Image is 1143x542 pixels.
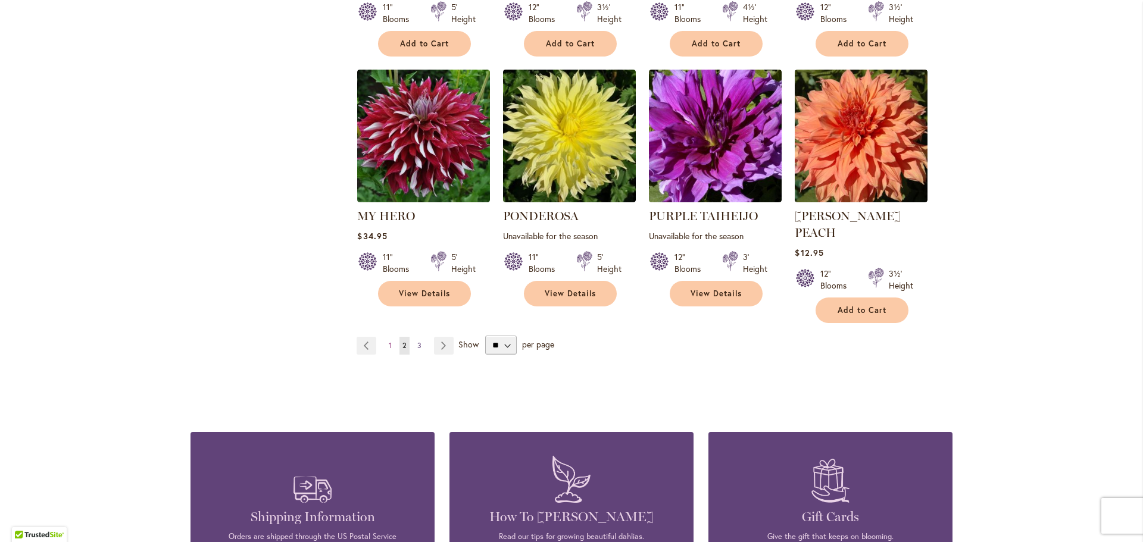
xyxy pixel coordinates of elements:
[208,531,417,542] p: Orders are shipped through the US Postal Service
[816,297,908,323] button: Add to Cart
[743,1,767,25] div: 4½' Height
[743,251,767,275] div: 3' Height
[357,209,415,223] a: MY HERO
[458,339,479,350] span: Show
[820,268,854,292] div: 12" Blooms
[546,39,595,49] span: Add to Cart
[670,31,763,57] button: Add to Cart
[417,341,421,350] span: 3
[795,247,823,258] span: $12.95
[503,230,636,242] p: Unavailable for the season
[649,193,782,205] a: PURPLE TAIHEIJO
[402,341,407,350] span: 2
[649,230,782,242] p: Unavailable for the season
[726,531,935,542] p: Give the gift that keeps on blooming.
[691,289,742,299] span: View Details
[889,1,913,25] div: 3½' Height
[529,1,562,25] div: 12" Blooms
[726,509,935,525] h4: Gift Cards
[649,209,758,223] a: PURPLE TAIHEIJO
[399,289,450,299] span: View Details
[467,509,676,525] h4: How To [PERSON_NAME]
[820,1,854,25] div: 12" Blooms
[378,281,471,306] a: View Details
[597,1,622,25] div: 3½' Height
[357,193,490,205] a: My Hero
[795,70,927,202] img: Sherwood's Peach
[467,531,676,542] p: Read our tips for growing beautiful dahlias.
[414,337,424,355] a: 3
[649,70,782,202] img: PURPLE TAIHEIJO
[524,281,617,306] a: View Details
[522,339,554,350] span: per page
[674,1,708,25] div: 11" Blooms
[816,31,908,57] button: Add to Cart
[838,39,886,49] span: Add to Cart
[357,70,490,202] img: My Hero
[545,289,596,299] span: View Details
[524,31,617,57] button: Add to Cart
[674,251,708,275] div: 12" Blooms
[795,209,901,240] a: [PERSON_NAME] PEACH
[451,1,476,25] div: 5' Height
[451,251,476,275] div: 5' Height
[389,341,392,350] span: 1
[597,251,622,275] div: 5' Height
[208,509,417,525] h4: Shipping Information
[357,230,387,242] span: $34.95
[386,337,395,355] a: 1
[529,251,562,275] div: 11" Blooms
[378,31,471,57] button: Add to Cart
[9,500,42,533] iframe: Launch Accessibility Center
[503,193,636,205] a: Ponderosa
[692,39,741,49] span: Add to Cart
[670,281,763,306] a: View Details
[503,70,636,202] img: Ponderosa
[795,193,927,205] a: Sherwood's Peach
[838,305,886,315] span: Add to Cart
[383,251,416,275] div: 11" Blooms
[383,1,416,25] div: 11" Blooms
[503,209,579,223] a: PONDEROSA
[400,39,449,49] span: Add to Cart
[889,268,913,292] div: 3½' Height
